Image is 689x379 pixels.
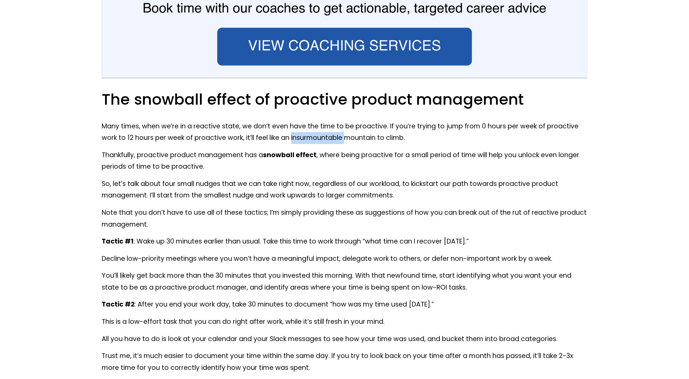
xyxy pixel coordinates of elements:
[102,270,587,293] p: You’ll likely get back more than the 30 minutes that you invested this morning. With that newfoun...
[102,236,587,248] p: : Wake up 30 minutes earlier than usual. Take this time to work through “what time can I recover ...
[102,350,587,374] p: Trust me, it’s much easier to document your time within the same day. If you try to look back on ...
[102,178,587,202] p: So, let’s talk about four small nudges that we can take right now, regardless of our workload, to...
[102,149,587,173] p: Thankfully, proactive product management has a , where being proactive for a small period of time...
[102,300,135,309] strong: Tactic #2
[102,316,587,328] p: This is a low-effort task that you can do right after work, while it’s still fresh in your mind.
[263,150,317,160] strong: snowball effect
[102,333,587,345] p: All you have to do is look at your calendar and your Slack messages to see how your time was used...
[102,207,587,230] p: Note that you don’t have to use all of these tactics; I’m simply providing these as suggestions o...
[102,121,587,144] p: Many times, when we’re in a reactive state, we don’t even have the time to be proactive. If you’r...
[102,90,587,109] h2: The snowball effect of proactive product management
[102,237,134,246] strong: Tactic #1
[102,253,587,265] p: Decline low-priority meetings where you won’t have a meaningful impact, delegate work to others, ...
[102,299,587,311] p: : After you end your work day, take 30 minutes to document “how was my time used [DATE].”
